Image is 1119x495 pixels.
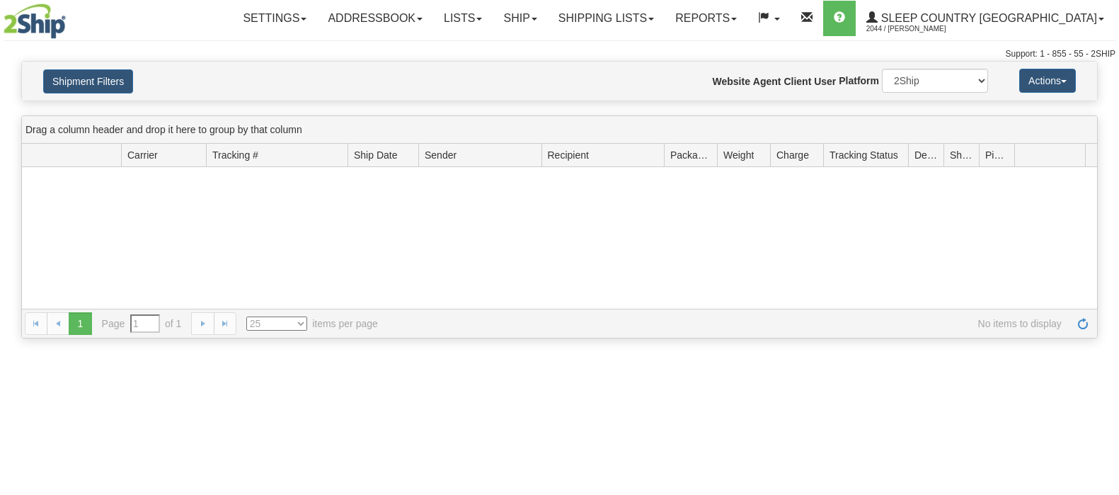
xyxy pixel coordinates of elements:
label: Client [784,74,811,89]
span: Charge [776,148,809,162]
a: Settings [232,1,317,36]
label: Platform [839,74,879,88]
a: Lists [433,1,493,36]
span: Sender [425,148,457,162]
span: items per page [246,317,378,331]
img: logo2044.jpg [4,4,66,39]
a: Addressbook [317,1,433,36]
span: 1 [69,312,91,335]
span: No items to display [398,317,1062,331]
span: Packages [670,148,711,162]
label: Website [713,74,750,89]
a: Shipping lists [548,1,665,36]
span: Delivery Status [914,148,938,162]
span: Tracking Status [830,148,898,162]
a: Refresh [1072,312,1094,335]
span: Ship Date [354,148,397,162]
span: Sleep Country [GEOGRAPHIC_DATA] [878,12,1097,24]
span: Weight [723,148,754,162]
span: Page of 1 [102,314,182,333]
label: Agent [753,74,781,89]
label: User [814,74,836,89]
span: Tracking # [212,148,258,162]
div: Support: 1 - 855 - 55 - 2SHIP [4,48,1115,60]
span: Shipment Issues [950,148,973,162]
span: Pickup Status [985,148,1009,162]
div: grid grouping header [22,116,1097,144]
a: Sleep Country [GEOGRAPHIC_DATA] 2044 / [PERSON_NAME] [856,1,1115,36]
span: 2044 / [PERSON_NAME] [866,22,972,36]
button: Shipment Filters [43,69,133,93]
a: Ship [493,1,547,36]
button: Actions [1019,69,1076,93]
span: Carrier [127,148,158,162]
span: Recipient [548,148,589,162]
a: Reports [665,1,747,36]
